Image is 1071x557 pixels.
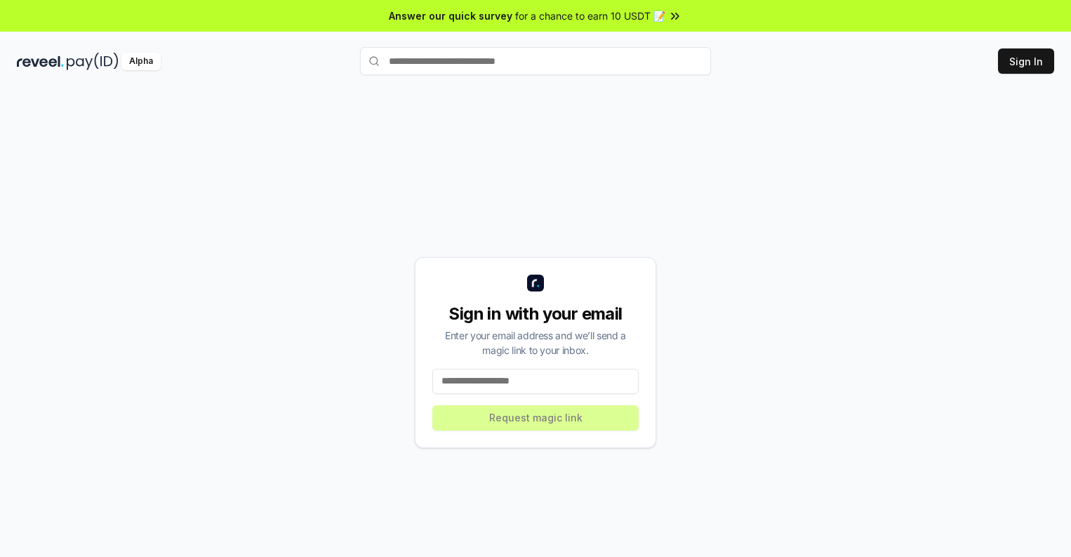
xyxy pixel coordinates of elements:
[527,275,544,291] img: logo_small
[389,8,512,23] span: Answer our quick survey
[67,53,119,70] img: pay_id
[432,328,639,358] div: Enter your email address and we’ll send a magic link to your inbox.
[17,53,64,70] img: reveel_dark
[515,8,665,23] span: for a chance to earn 10 USDT 📝
[121,53,161,70] div: Alpha
[432,303,639,325] div: Sign in with your email
[998,48,1054,74] button: Sign In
